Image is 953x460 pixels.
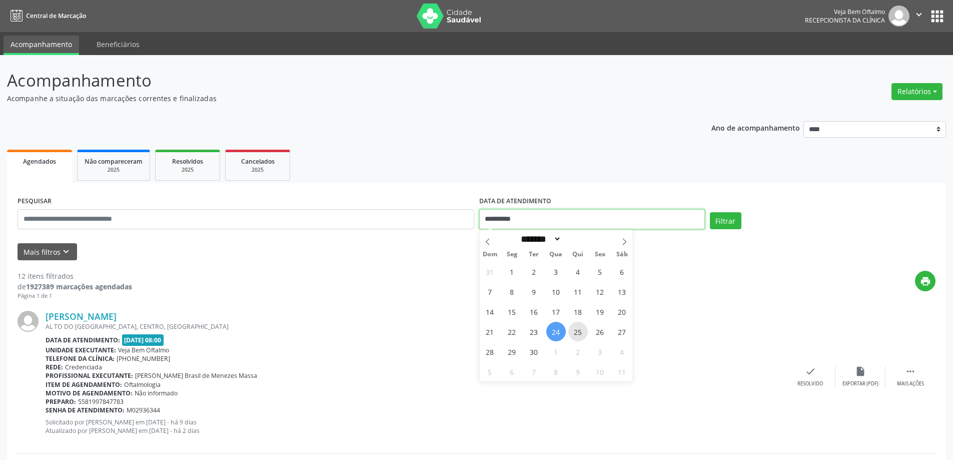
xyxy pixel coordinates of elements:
span: Resolvidos [172,157,203,166]
img: img [18,311,39,332]
span: Setembro 18, 2025 [568,302,588,321]
a: Beneficiários [90,36,147,53]
a: [PERSON_NAME] [46,311,117,322]
b: Profissional executante: [46,371,133,380]
button:  [909,6,928,27]
p: Acompanhamento [7,68,664,93]
span: Setembro 26, 2025 [590,322,610,341]
span: Outubro 3, 2025 [590,342,610,361]
span: [PHONE_NUMBER] [117,354,170,363]
b: Unidade executante: [46,346,116,354]
span: Outubro 9, 2025 [568,362,588,381]
span: Qua [545,251,567,258]
span: Setembro 5, 2025 [590,262,610,281]
select: Month [518,234,562,244]
img: img [888,6,909,27]
span: Outubro 10, 2025 [590,362,610,381]
p: Solicitado por [PERSON_NAME] em [DATE] - há 9 dias Atualizado por [PERSON_NAME] em [DATE] - há 2 ... [46,418,785,435]
span: Setembro 28, 2025 [480,342,500,361]
span: Outubro 4, 2025 [612,342,632,361]
span: Outubro 8, 2025 [546,362,566,381]
span: Ter [523,251,545,258]
span: Cancelados [241,157,275,166]
i: check [805,366,816,377]
label: PESQUISAR [18,194,52,209]
a: Acompanhamento [4,36,79,55]
span: Setembro 30, 2025 [524,342,544,361]
span: 5581997847783 [78,397,124,406]
span: Setembro 16, 2025 [524,302,544,321]
i: keyboard_arrow_down [61,246,72,257]
span: Setembro 11, 2025 [568,282,588,301]
span: Setembro 19, 2025 [590,302,610,321]
input: Year [561,234,594,244]
span: Qui [567,251,589,258]
span: Sáb [611,251,633,258]
span: Não compareceram [85,157,143,166]
span: Setembro 3, 2025 [546,262,566,281]
span: Oftalmologia [124,380,161,389]
span: Setembro 2, 2025 [524,262,544,281]
a: Central de Marcação [7,8,86,24]
div: 2025 [163,166,213,174]
i: print [920,276,931,287]
span: Setembro 1, 2025 [502,262,522,281]
b: Telefone da clínica: [46,354,115,363]
span: Outubro 2, 2025 [568,342,588,361]
span: Agosto 31, 2025 [480,262,500,281]
div: Mais ações [897,380,924,387]
b: Rede: [46,363,63,371]
p: Ano de acompanhamento [711,121,800,134]
span: Setembro 12, 2025 [590,282,610,301]
label: DATA DE ATENDIMENTO [479,194,551,209]
span: Seg [501,251,523,258]
b: Data de atendimento: [46,336,120,344]
i: insert_drive_file [855,366,866,377]
span: Veja Bem Oftalmo [118,346,169,354]
div: Resolvido [797,380,823,387]
span: Agendados [23,157,56,166]
span: Setembro 7, 2025 [480,282,500,301]
div: 2025 [233,166,283,174]
span: Setembro 21, 2025 [480,322,500,341]
div: Página 1 de 1 [18,292,132,300]
button: apps [928,8,946,25]
span: Setembro 27, 2025 [612,322,632,341]
strong: 1927389 marcações agendadas [26,282,132,291]
span: Setembro 29, 2025 [502,342,522,361]
span: Setembro 13, 2025 [612,282,632,301]
div: 12 itens filtrados [18,271,132,281]
span: Outubro 5, 2025 [480,362,500,381]
span: Central de Marcação [26,12,86,20]
span: Setembro 6, 2025 [612,262,632,281]
span: Não informado [135,389,178,397]
button: Filtrar [710,212,741,229]
span: Setembro 4, 2025 [568,262,588,281]
p: Acompanhe a situação das marcações correntes e finalizadas [7,93,664,104]
span: Outubro 6, 2025 [502,362,522,381]
span: Setembro 25, 2025 [568,322,588,341]
span: [DATE] 08:00 [122,334,164,346]
span: Setembro 10, 2025 [546,282,566,301]
button: Relatórios [891,83,942,100]
span: [PERSON_NAME] Brasil de Menezes Massa [135,371,257,380]
b: Preparo: [46,397,76,406]
span: Outubro 7, 2025 [524,362,544,381]
span: Recepcionista da clínica [805,16,885,25]
i:  [913,9,924,20]
span: Outubro 1, 2025 [546,342,566,361]
div: Veja Bem Oftalmo [805,8,885,16]
span: Setembro 14, 2025 [480,302,500,321]
span: Setembro 15, 2025 [502,302,522,321]
div: 2025 [85,166,143,174]
b: Senha de atendimento: [46,406,125,414]
span: Credenciada [65,363,102,371]
span: Setembro 20, 2025 [612,302,632,321]
div: AL TO DO [GEOGRAPHIC_DATA], CENTRO, [GEOGRAPHIC_DATA] [46,322,785,331]
span: Outubro 11, 2025 [612,362,632,381]
b: Item de agendamento: [46,380,122,389]
span: Setembro 17, 2025 [546,302,566,321]
span: Setembro 23, 2025 [524,322,544,341]
span: Setembro 22, 2025 [502,322,522,341]
button: print [915,271,935,291]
